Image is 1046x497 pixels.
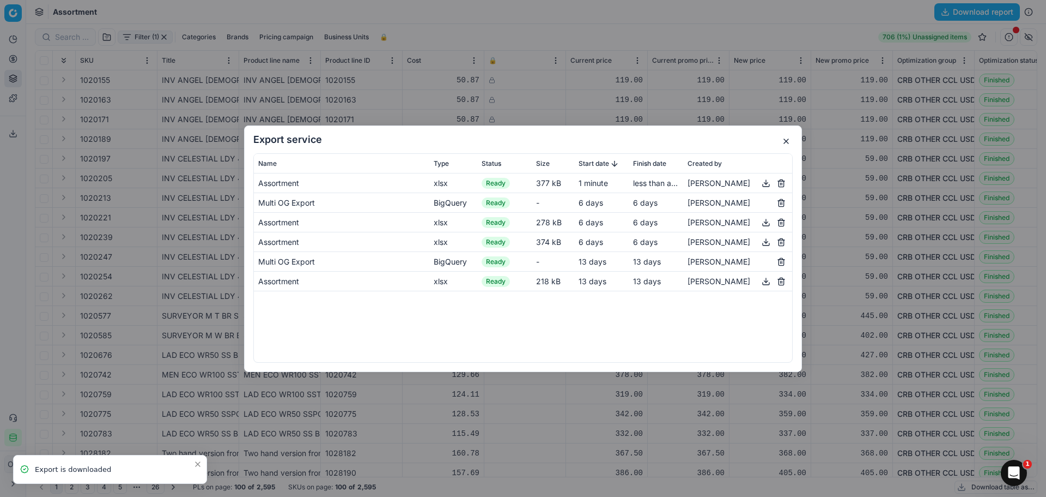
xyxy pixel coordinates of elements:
[633,276,661,285] span: 13 days
[434,159,449,167] span: Type
[633,237,658,246] span: 6 days
[434,197,473,208] div: BigQuery
[633,197,658,207] span: 6 days
[579,256,606,266] span: 13 days
[482,178,510,189] span: Ready
[633,217,658,226] span: 6 days
[258,177,425,188] div: Assortment
[482,197,510,208] span: Ready
[579,217,603,226] span: 6 days
[536,217,570,227] div: 278 kB
[688,274,788,288] div: [PERSON_NAME]
[536,256,570,267] div: -
[1023,460,1032,469] span: 1
[579,159,609,167] span: Start date
[688,176,788,189] div: [PERSON_NAME]
[579,197,603,207] span: 6 days
[482,276,510,287] span: Ready
[258,197,425,208] div: Multi OG Export
[482,256,510,267] span: Ready
[258,217,425,227] div: Assortment
[482,159,501,167] span: Status
[536,276,570,286] div: 218 kB
[688,196,788,209] div: [PERSON_NAME]
[253,135,793,145] h2: Export service
[536,159,550,167] span: Size
[609,158,620,169] button: Sorted by Start date descending
[536,197,570,208] div: -
[633,178,697,187] span: less than a minute
[579,276,606,285] span: 13 days
[434,276,473,286] div: xlsx
[688,255,788,268] div: [PERSON_NAME]
[434,177,473,188] div: xlsx
[258,276,425,286] div: Assortment
[482,237,510,248] span: Ready
[536,177,570,188] div: 377 kB
[258,159,277,167] span: Name
[258,256,425,267] div: Multi OG Export
[579,178,608,187] span: 1 minute
[434,236,473,247] div: xlsx
[258,236,425,247] div: Assortment
[633,256,661,266] span: 13 days
[688,235,788,248] div: [PERSON_NAME]
[434,256,473,267] div: BigQuery
[688,159,722,167] span: Created by
[482,217,510,228] span: Ready
[536,236,570,247] div: 374 kB
[434,217,473,227] div: xlsx
[688,215,788,229] div: [PERSON_NAME]
[633,159,666,167] span: Finish date
[579,237,603,246] span: 6 days
[1001,460,1027,486] iframe: Intercom live chat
